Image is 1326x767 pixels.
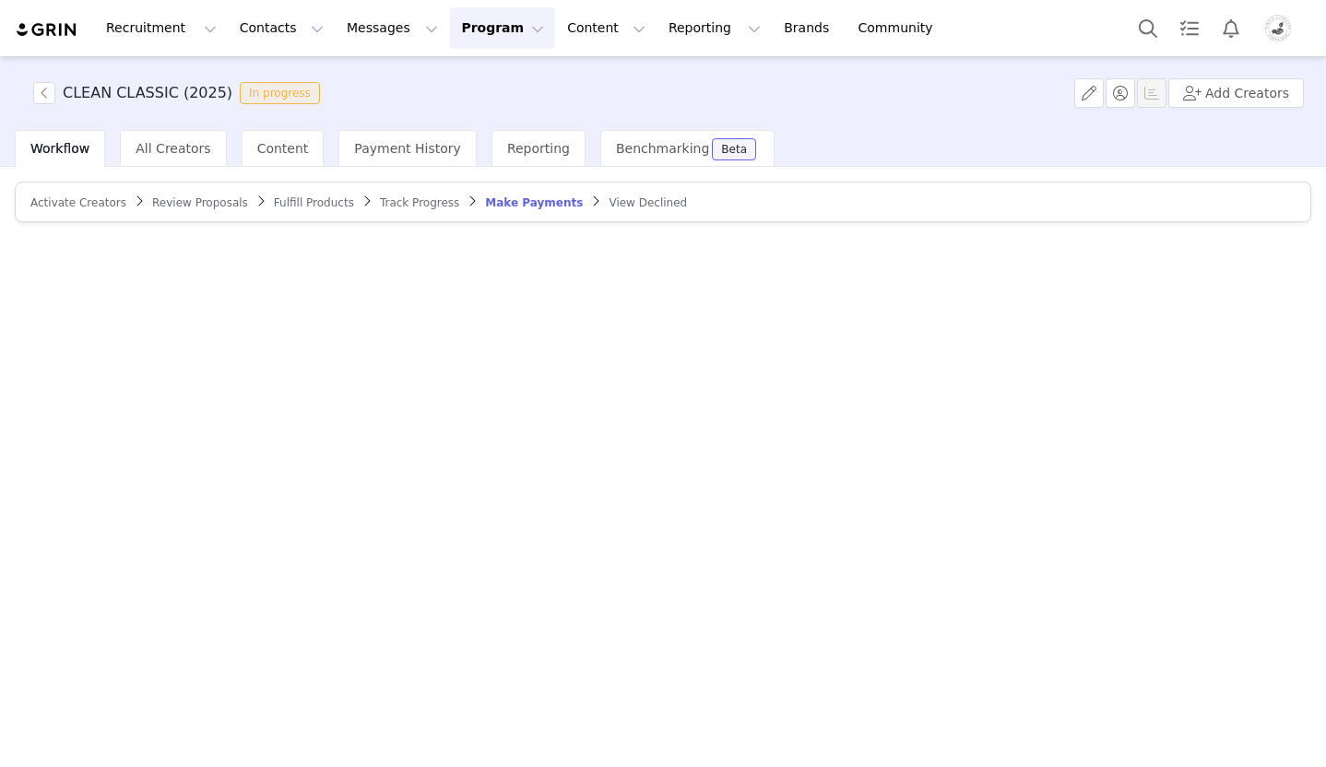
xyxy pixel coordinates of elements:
[847,7,953,49] a: Community
[95,7,228,49] button: Recruitment
[152,196,248,209] span: Review Proposals
[450,7,555,49] button: Program
[1263,14,1293,43] img: 1c97e61f-9c4d-40d3-86e4-86a42c23aeac.jpg
[1169,7,1210,49] a: Tasks
[336,7,449,49] button: Messages
[1252,14,1311,43] button: Profile
[1211,7,1251,49] button: Notifications
[63,82,232,104] h3: CLEAN CLASSIC (2025)
[485,196,583,209] span: Make Payments
[30,196,126,209] span: Activate Creators
[274,196,354,209] span: Fulfill Products
[507,141,570,156] span: Reporting
[240,82,320,104] span: In progress
[354,141,461,156] span: Payment History
[30,141,89,156] span: Workflow
[33,82,327,104] span: [object Object]
[1128,7,1168,49] button: Search
[1168,78,1304,108] button: Add Creators
[380,196,459,209] span: Track Progress
[616,141,709,156] span: Benchmarking
[229,7,335,49] button: Contacts
[257,141,309,156] span: Content
[556,7,657,49] button: Content
[657,7,772,49] button: Reporting
[15,21,79,39] img: grin logo
[136,141,210,156] span: All Creators
[773,7,846,49] a: Brands
[609,196,687,209] span: View Declined
[721,144,747,155] div: Beta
